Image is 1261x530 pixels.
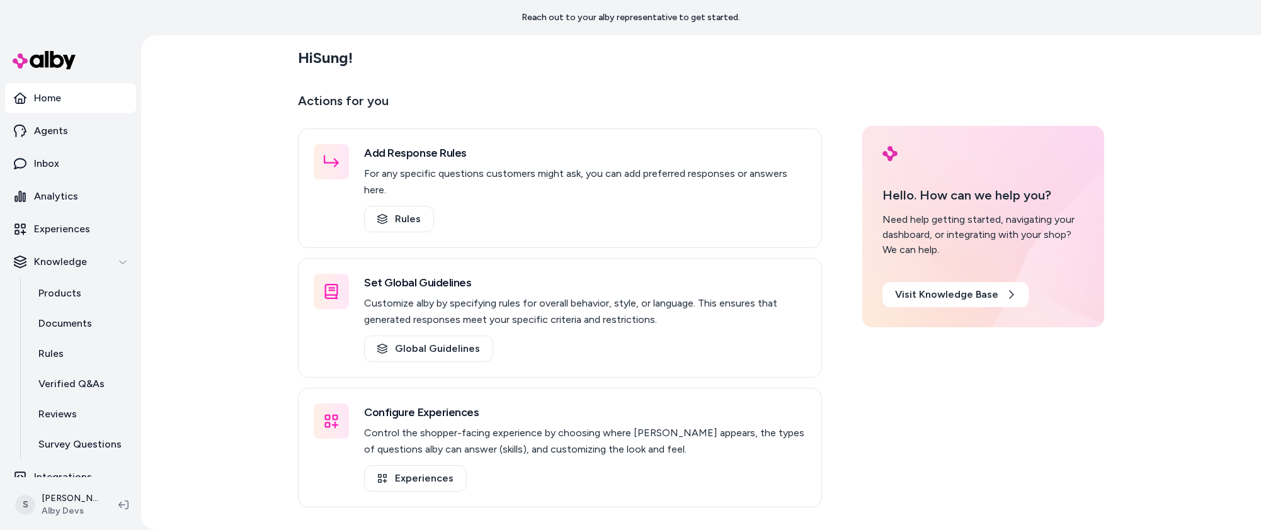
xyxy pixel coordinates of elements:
[8,485,108,525] button: S[PERSON_NAME]Alby Devs
[38,407,77,422] p: Reviews
[364,144,806,162] h3: Add Response Rules
[5,83,136,113] a: Home
[522,11,740,24] p: Reach out to your alby representative to get started.
[26,308,136,339] a: Documents
[364,335,493,362] a: Global Guidelines
[42,492,98,505] p: [PERSON_NAME]
[364,425,806,458] p: Control the shopper-facing experience by choosing where [PERSON_NAME] appears, the types of quest...
[882,282,1029,307] a: Visit Knowledge Base
[38,286,81,301] p: Products
[34,91,61,106] p: Home
[13,51,76,69] img: alby Logo
[298,48,353,67] h2: Hi Sung !
[34,470,92,485] p: Integrations
[5,247,136,277] button: Knowledge
[34,254,87,269] p: Knowledge
[364,274,806,291] h3: Set Global Guidelines
[5,462,136,492] a: Integrations
[5,116,136,146] a: Agents
[34,156,59,171] p: Inbox
[26,369,136,399] a: Verified Q&As
[364,206,434,232] a: Rules
[5,214,136,244] a: Experiences
[38,376,105,392] p: Verified Q&As
[42,505,98,517] span: Alby Devs
[26,429,136,460] a: Survey Questions
[34,189,78,204] p: Analytics
[38,437,122,452] p: Survey Questions
[34,123,68,138] p: Agents
[34,222,90,237] p: Experiences
[364,295,806,328] p: Customize alby by specifying rules for overall behavior, style, or language. This ensures that ge...
[26,399,136,429] a: Reviews
[26,278,136,308] a: Products
[364,465,467,492] a: Experiences
[298,91,822,121] p: Actions for you
[38,346,64,361] p: Rules
[882,146,898,161] img: alby Logo
[364,403,806,421] h3: Configure Experiences
[364,166,806,198] p: For any specific questions customers might ask, you can add preferred responses or answers here.
[5,181,136,211] a: Analytics
[882,212,1084,257] div: Need help getting started, navigating your dashboard, or integrating with your shop? We can help.
[882,186,1084,205] p: Hello. How can we help you?
[5,149,136,179] a: Inbox
[26,339,136,369] a: Rules
[15,495,35,515] span: S
[38,316,92,331] p: Documents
